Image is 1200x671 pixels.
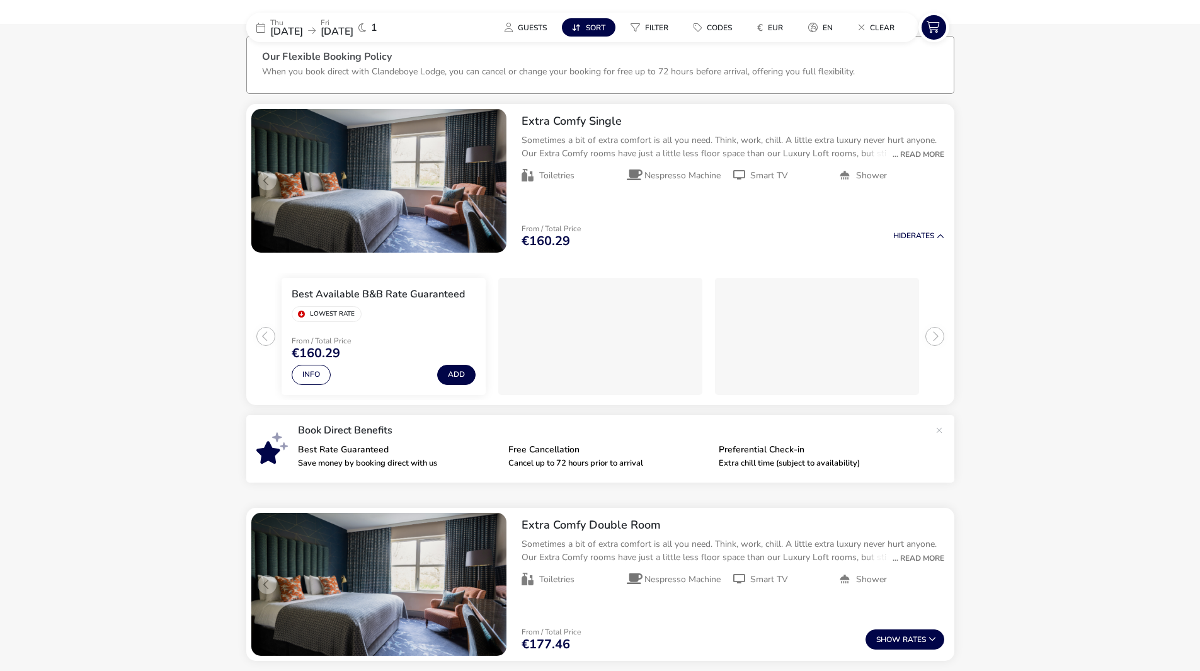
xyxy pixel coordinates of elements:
span: [DATE] [270,25,303,38]
button: en [798,18,843,37]
button: Add [437,365,476,385]
span: Toiletries [539,170,574,181]
p: Thu [270,19,303,26]
span: €160.29 [522,235,570,248]
p: Free Cancellation [508,445,709,454]
p: From / Total Price [522,628,581,636]
span: en [823,23,833,33]
naf-pibe-menu-bar-item: Filter [620,18,683,37]
span: [DATE] [321,25,353,38]
swiper-slide: 2 / 3 [492,273,709,400]
p: Save money by booking direct with us [298,459,498,467]
swiper-slide: 3 / 3 [709,273,925,400]
naf-pibe-menu-bar-item: €EUR [747,18,798,37]
h3: Best Available B&B Rate Guaranteed [292,288,465,301]
span: Sort [586,23,605,33]
span: Hide [893,231,911,241]
naf-pibe-menu-bar-item: Sort [562,18,620,37]
p: Cancel up to 72 hours prior to arrival [508,459,709,467]
span: EUR [768,23,783,33]
swiper-slide: 1 / 6 [251,109,506,253]
naf-pibe-menu-bar-item: Clear [848,18,910,37]
button: ShowRates [866,629,944,650]
div: Thu[DATE]Fri[DATE]1 [246,13,435,42]
h3: Our Flexible Booking Policy [262,52,939,65]
div: Extra Comfy SingleSometimes a bit of extra comfort is all you need. Think, work, chill. A little ... [511,104,954,192]
button: HideRates [893,232,944,240]
span: Toiletries [539,574,574,585]
span: €160.29 [292,347,340,360]
span: Clear [870,23,894,33]
span: Nespresso Machine [644,574,721,585]
span: Shower [856,170,887,181]
i: € [757,21,763,34]
div: ... Read More [886,149,944,160]
swiper-slide: 1 / 3 [275,273,492,400]
span: Show [876,636,903,644]
span: Smart TV [750,574,788,585]
h2: Extra Comfy Double Room [522,518,944,532]
p: Book Direct Benefits [298,425,929,435]
span: Filter [645,23,668,33]
div: ... Read More [886,553,944,564]
p: Sometimes a bit of extra comfort is all you need. Think, work, chill. A little extra luxury never... [522,134,944,160]
button: Codes [683,18,742,37]
p: From / Total Price [522,225,581,232]
span: €177.46 [522,638,570,651]
p: From / Total Price [292,337,399,345]
button: Info [292,365,331,385]
p: When you book direct with Clandeboye Lodge, you can cancel or change your booking for free up to ... [262,66,855,77]
p: Extra chill time (subject to availability) [719,459,919,467]
span: 1 [371,23,377,33]
div: Extra Comfy Double RoomSometimes a bit of extra comfort is all you need. Think, work, chill. A li... [511,508,954,596]
p: Preferential Check-in [719,445,919,454]
span: Codes [707,23,732,33]
button: Filter [620,18,678,37]
h2: Extra Comfy Single [522,114,944,129]
button: Sort [562,18,615,37]
button: Clear [848,18,905,37]
naf-pibe-menu-bar-item: Codes [683,18,747,37]
naf-pibe-menu-bar-item: Guests [494,18,562,37]
naf-pibe-menu-bar-item: en [798,18,848,37]
p: Best Rate Guaranteed [298,445,498,454]
p: Sometimes a bit of extra comfort is all you need. Think, work, chill. A little extra luxury never... [522,537,944,564]
button: €EUR [747,18,793,37]
div: 1 / 62 / 63 / 64 / 65 / 66 / 6 [251,109,506,253]
span: Shower [856,574,887,585]
span: Smart TV [750,170,788,181]
span: Nespresso Machine [644,170,721,181]
div: 1 / 62 / 63 / 64 / 65 / 66 / 6 [251,513,506,657]
p: Fri [321,19,353,26]
button: Guests [494,18,557,37]
div: Lowest Rate [292,306,362,322]
swiper-slide: 1 / 6 [251,513,506,657]
span: Guests [518,23,547,33]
